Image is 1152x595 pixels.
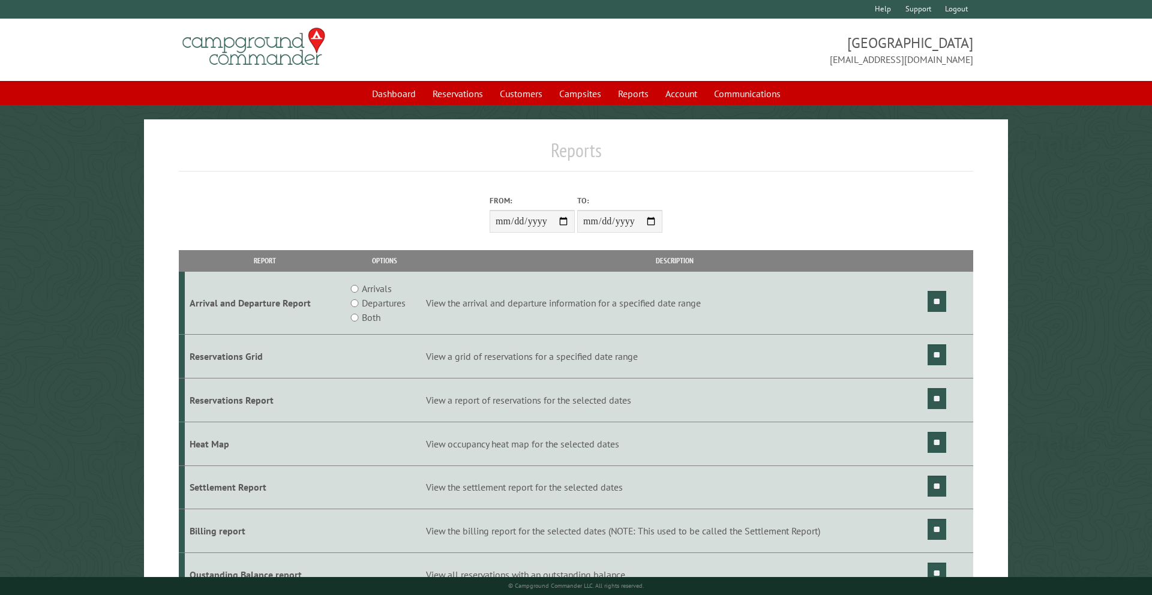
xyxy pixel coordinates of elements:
[424,465,925,509] td: View the settlement report for the selected dates
[424,335,925,378] td: View a grid of reservations for a specified date range
[490,195,575,206] label: From:
[346,250,424,271] th: Options
[185,378,346,422] td: Reservations Report
[365,82,423,105] a: Dashboard
[185,272,346,335] td: Arrival and Departure Report
[424,509,925,553] td: View the billing report for the selected dates (NOTE: This used to be called the Settlement Report)
[362,296,406,310] label: Departures
[493,82,550,105] a: Customers
[185,250,346,271] th: Report
[577,195,662,206] label: To:
[362,310,380,324] label: Both
[576,33,973,67] span: [GEOGRAPHIC_DATA] [EMAIL_ADDRESS][DOMAIN_NAME]
[185,422,346,465] td: Heat Map
[552,82,608,105] a: Campsites
[424,272,925,335] td: View the arrival and departure information for a specified date range
[425,82,490,105] a: Reservations
[424,378,925,422] td: View a report of reservations for the selected dates
[185,465,346,509] td: Settlement Report
[424,250,925,271] th: Description
[362,281,392,296] label: Arrivals
[611,82,656,105] a: Reports
[508,582,644,590] small: © Campground Commander LLC. All rights reserved.
[707,82,788,105] a: Communications
[185,509,346,553] td: Billing report
[185,335,346,378] td: Reservations Grid
[179,23,329,70] img: Campground Commander
[658,82,704,105] a: Account
[424,422,925,465] td: View occupancy heat map for the selected dates
[179,139,974,172] h1: Reports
